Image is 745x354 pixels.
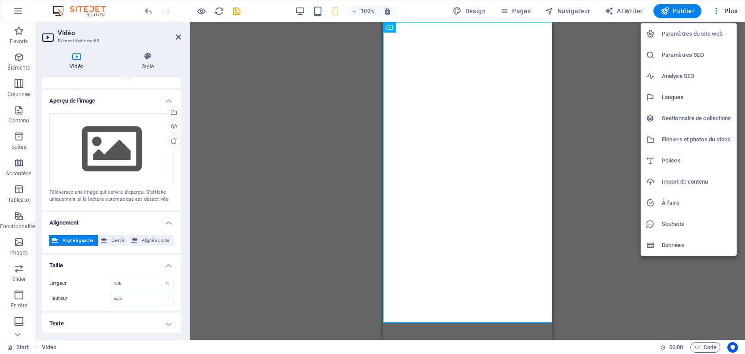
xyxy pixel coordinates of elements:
[662,198,731,208] h6: À faire
[662,134,731,145] h6: Fichiers et photos du stock
[662,155,731,166] h6: Polices
[662,71,731,81] h6: Analyse SEO
[662,92,731,103] h6: Langues
[662,50,731,60] h6: Paramètres SEO
[662,240,731,251] h6: Données
[662,219,731,229] h6: Souhaits
[662,29,731,39] h6: Paramètres du site web
[662,113,731,124] h6: Gestionnaire de collections
[662,177,731,187] h6: Import de contenu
